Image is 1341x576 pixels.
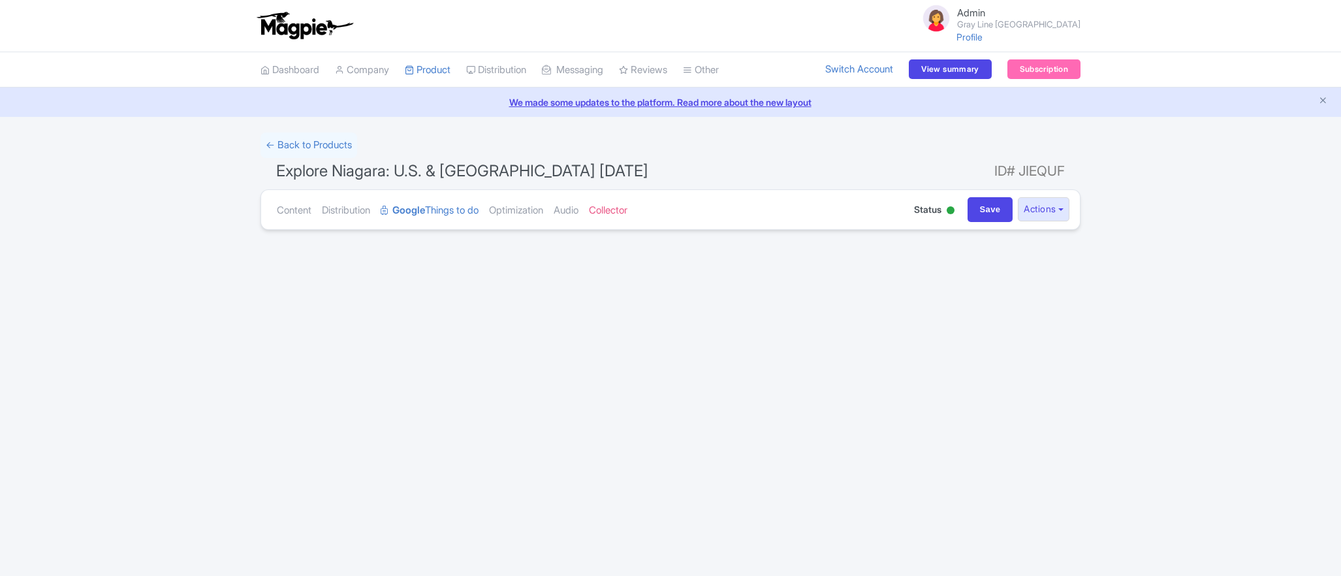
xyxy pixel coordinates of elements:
[957,7,985,19] span: Admin
[913,3,1081,34] a: Admin Gray Line [GEOGRAPHIC_DATA]
[1318,94,1328,109] button: Close announcement
[335,52,389,88] a: Company
[956,31,983,42] a: Profile
[968,197,1013,222] input: Save
[322,190,370,231] a: Distribution
[405,52,450,88] a: Product
[381,190,479,231] a: GoogleThings to do
[489,190,543,231] a: Optimization
[466,52,526,88] a: Distribution
[8,95,1333,109] a: We made some updates to the platform. Read more about the new layout
[914,202,941,216] span: Status
[944,201,957,221] div: Active
[260,133,357,158] a: ← Back to Products
[392,203,425,218] strong: Google
[994,158,1065,184] span: ID# JIEQUF
[1007,59,1081,79] a: Subscription
[921,3,952,34] img: avatar_key_member-9c1dde93af8b07d7383eb8b5fb890c87.png
[542,52,603,88] a: Messaging
[277,190,311,231] a: Content
[589,190,627,231] a: Collector
[957,20,1081,29] small: Gray Line [GEOGRAPHIC_DATA]
[260,52,319,88] a: Dashboard
[554,190,578,231] a: Audio
[683,52,719,88] a: Other
[254,11,355,40] img: logo-ab69f6fb50320c5b225c76a69d11143b.png
[1018,197,1069,221] button: Actions
[825,62,893,77] a: Switch Account
[619,52,667,88] a: Reviews
[909,59,991,79] a: View summary
[276,161,648,180] span: Explore Niagara: U.S. & [GEOGRAPHIC_DATA] [DATE]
